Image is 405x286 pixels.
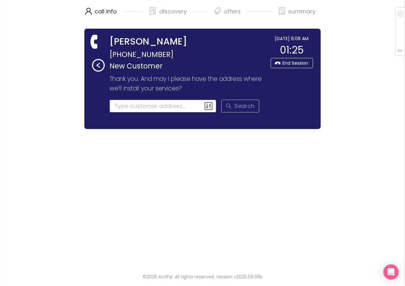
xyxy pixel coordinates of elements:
span: file-done [278,7,286,15]
div: summary [278,6,316,22]
div: 01:25 [271,42,313,58]
span: [PHONE_NUMBER] [110,48,174,61]
span: solution [149,7,157,15]
div: Open Intercom Messenger [383,264,399,280]
span: tags [214,7,221,15]
div: offers [213,6,273,22]
input: Type customer address... [110,100,217,112]
p: summary [288,6,316,17]
p: New Customer [110,61,267,72]
p: Thank you. And may I please have the address where we’ll install your services? [110,74,262,93]
span: phone [88,35,102,48]
div: call info [84,6,144,22]
strong: [PERSON_NAME] [110,35,187,48]
span: user [85,7,92,15]
p: discovery [159,6,187,17]
p: offers [224,6,241,17]
div: [DATE] 6:08 AM [271,35,313,42]
div: discovery [149,6,209,22]
button: End Session [271,58,313,68]
p: call info [95,6,117,17]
